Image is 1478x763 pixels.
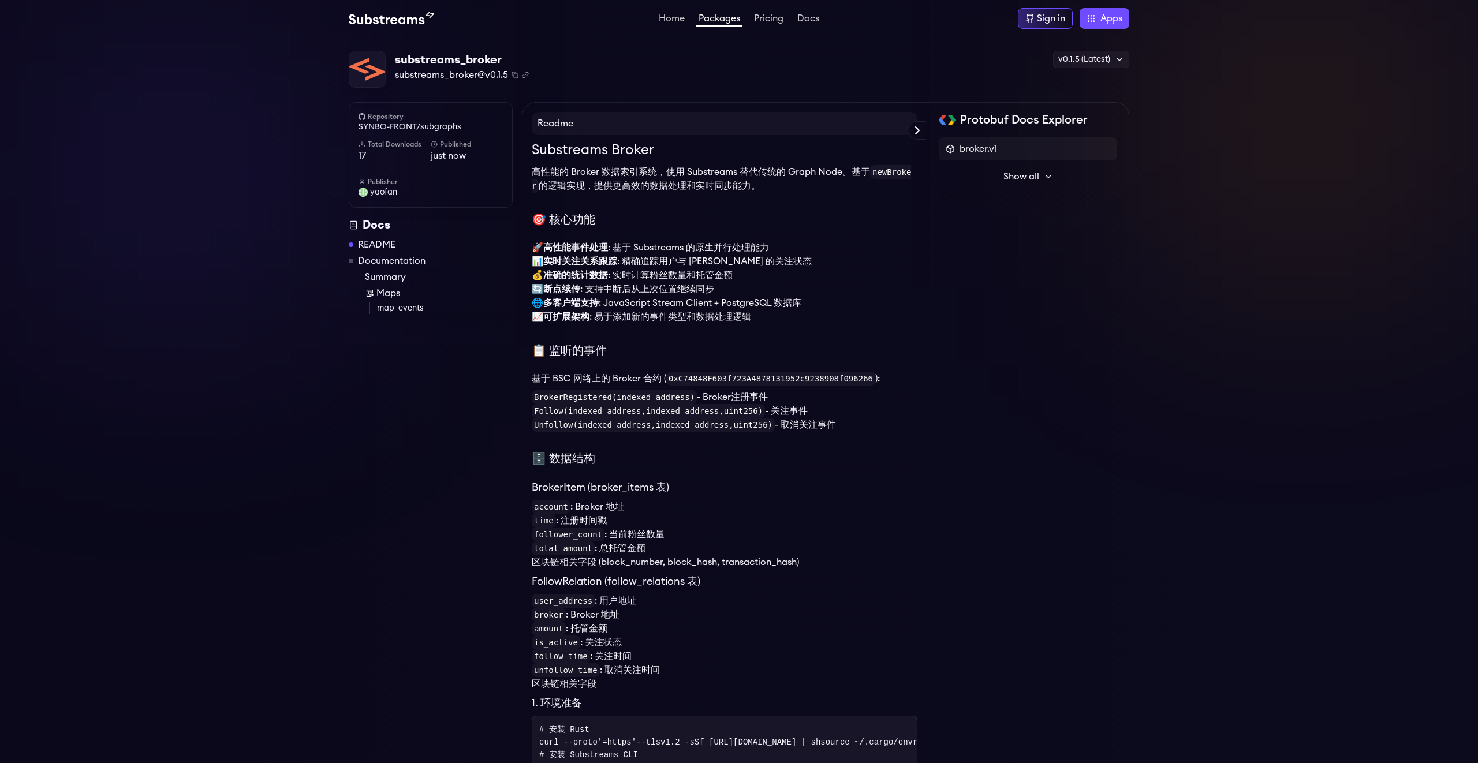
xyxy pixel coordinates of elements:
a: Packages [696,14,742,27]
code: Unfollow(indexed address,indexed address,uint256) [532,418,775,432]
span: '=https' [598,738,636,747]
img: Map icon [365,289,374,298]
code: account [532,500,570,514]
span: curl --proto --tlsv1.2 -sSf [URL][DOMAIN_NAME] | sh [539,738,820,747]
li: - Broker注册事件 [532,390,917,404]
span: substreams_broker@v0.1.5 [395,68,508,82]
h4: Readme [532,112,917,135]
img: Package Logo [349,51,385,87]
img: Substream's logo [349,12,434,25]
li: 📊 : 精确追踪用户与 [PERSON_NAME] 的关注状态 [532,255,917,268]
li: : 当前粉丝数量 [532,528,917,541]
div: substreams_broker [395,52,529,68]
img: User Avatar [359,188,368,197]
strong: 准确的统计数据 [543,271,608,280]
button: Copy package name and version [512,72,518,78]
li: 区块链相关字段 (block_number, block_hash, transaction_hash) [532,555,917,569]
a: README [358,238,395,252]
li: 🚀 : 基于 Substreams 的原生并行处理能力 [532,241,917,255]
span: # 安装 Substreams CLI [539,750,638,760]
code: total_amount [532,541,595,555]
li: : 注册时间戳 [532,514,917,528]
li: : 用户地址 [532,594,917,608]
code: BrokerRegistered(indexed address) [532,390,697,404]
h2: 📋 监听的事件 [532,342,917,362]
code: newBroker [532,165,911,193]
h6: Publisher [359,177,503,186]
a: Maps [365,286,513,300]
h1: Substreams Broker [532,140,917,160]
li: - 关注事件 [532,404,917,418]
li: : 托管金额 [532,622,917,635]
a: SYNBO-FRONT/subgraphs [359,121,503,133]
span: just now [431,149,503,163]
div: Sign in [1037,12,1065,25]
li: : 总托管金额 [532,541,917,555]
h2: Protobuf Docs Explorer [960,112,1088,128]
li: 💰 : 实时计算粉丝数量和托管金额 [532,268,917,282]
a: Summary [365,270,513,284]
code: is_active [532,635,580,649]
span: 17 [359,149,431,163]
li: 区块链相关字段 [532,677,917,691]
h6: Published [431,140,503,149]
code: Follow(indexed address,indexed address,uint256) [532,404,765,418]
h2: 🗄️ 数据结构 [532,450,917,470]
div: v0.1.5 (Latest) [1053,51,1129,68]
code: user_address [532,594,595,608]
strong: 可扩展架构 [543,312,589,321]
a: Pricing [752,14,786,25]
a: Documentation [358,254,426,268]
strong: 实时关注关系跟踪 [543,257,617,266]
span: Show all [1003,170,1039,184]
a: Sign in [1018,8,1073,29]
li: : Broker 地址 [532,608,917,622]
code: 0xC74848F603f723A4878131952c9238908f096266 [666,372,875,386]
strong: 多客户端支持 [543,298,599,308]
code: follow_time [532,649,590,663]
li: - 取消关注事件 [532,418,917,432]
li: : 关注时间 [532,649,917,663]
button: Show all [939,165,1117,188]
li: 🌐 : JavaScript Stream Client + PostgreSQL 数据库 [532,296,917,310]
code: follower_count [532,528,604,541]
li: 🔄 : 支持中断后从上次位置继续同步 [532,282,917,296]
li: : Broker 地址 [532,500,917,514]
li: : 取消关注时间 [532,663,917,677]
p: 高性能的 Broker 数据索引系统，使用 Substreams 替代传统的 Graph Node。基于 的逻辑实现，提供更高效的数据处理和实时同步能力。 [532,165,917,193]
h3: BrokerItem (broker_items 表) [532,480,917,495]
code: time [532,514,556,528]
code: unfollow_time [532,663,600,677]
img: github [359,113,365,120]
span: # 安装 Rust [539,725,589,734]
li: : 关注状态 [532,635,917,649]
span: source ~/.cargo/env [820,738,913,747]
strong: 断点续传 [543,285,580,294]
li: 📈 : 易于添加新的事件类型和数据处理逻辑 [532,310,917,324]
code: broker [532,608,566,622]
span: yaofan [370,186,397,198]
h3: 1. 环境准备 [532,695,917,711]
h6: Repository [359,112,503,121]
a: yaofan [359,186,503,198]
span: broker.v1 [960,142,997,156]
span: Apps [1100,12,1122,25]
span: rustup target add wasm32-unknown-unknown [913,738,1107,747]
h3: FollowRelation (follow_relations 表) [532,574,917,589]
h2: 🎯 核心功能 [532,211,917,231]
a: Docs [795,14,822,25]
div: Docs [349,217,513,233]
button: Copy .spkg link to clipboard [522,72,529,78]
img: Protobuf [939,115,956,125]
h6: Total Downloads [359,140,431,149]
a: Home [656,14,687,25]
code: amount [532,622,566,635]
strong: 高性能事件处理 [543,243,608,252]
a: map_events [377,302,513,314]
p: 基于 BSC 网络上的 Broker 合约 ( ): [532,372,917,386]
